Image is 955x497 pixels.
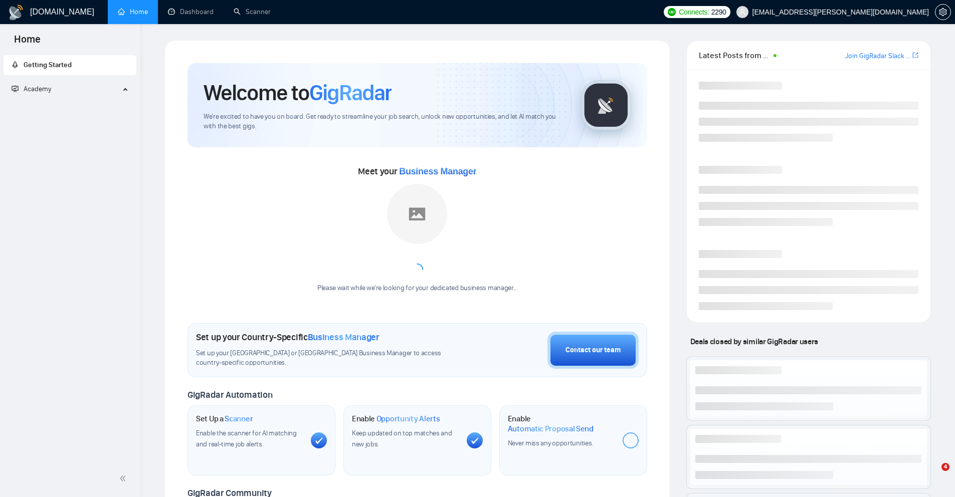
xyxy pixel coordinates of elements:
span: Academy [24,85,51,93]
h1: Welcome to [204,79,392,106]
span: Set up your [GEOGRAPHIC_DATA] or [GEOGRAPHIC_DATA] Business Manager to access country-specific op... [196,349,462,368]
a: dashboardDashboard [168,8,214,16]
span: Business Manager [399,166,476,176]
li: Getting Started [4,55,136,75]
span: user [739,9,746,16]
div: Contact our team [565,345,621,356]
a: searchScanner [234,8,271,16]
a: export [912,51,918,60]
a: Join GigRadar Slack Community [845,51,910,62]
a: homeHome [118,8,148,16]
span: 2290 [711,7,726,18]
img: placeholder.png [387,184,447,244]
button: Contact our team [547,332,639,369]
span: Getting Started [24,61,72,69]
h1: Enable [508,414,615,433]
span: Academy [12,85,51,93]
span: fund-projection-screen [12,85,19,92]
iframe: Intercom live chat [921,463,945,487]
span: Opportunity Alerts [376,414,440,424]
span: GigRadar Automation [187,389,272,400]
span: Automatic Proposal Send [508,424,594,434]
span: Business Manager [308,332,379,343]
img: logo [8,5,24,21]
button: setting [935,4,951,20]
span: Connects: [679,7,709,18]
span: loading [411,264,423,276]
img: gigradar-logo.png [581,80,631,130]
div: Please wait while we're looking for your dedicated business manager... [311,284,523,293]
span: double-left [119,473,129,483]
span: Latest Posts from the GigRadar Community [699,49,771,62]
span: Home [6,32,49,53]
h1: Set Up a [196,414,253,424]
span: 4 [941,463,949,471]
h1: Set up your Country-Specific [196,332,379,343]
span: We're excited to have you on board. Get ready to streamline your job search, unlock new opportuni... [204,112,565,131]
span: setting [935,8,950,16]
span: GigRadar [309,79,392,106]
span: Deals closed by similar GigRadar users [686,333,822,350]
span: rocket [12,61,19,68]
span: export [912,51,918,59]
span: Scanner [225,414,253,424]
span: Meet your [358,166,476,177]
h1: Enable [352,414,440,424]
span: Never miss any opportunities. [508,439,593,447]
img: upwork-logo.png [668,8,676,16]
span: Enable the scanner for AI matching and real-time job alerts. [196,429,297,448]
a: setting [935,8,951,16]
span: Keep updated on top matches and new jobs. [352,429,452,448]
